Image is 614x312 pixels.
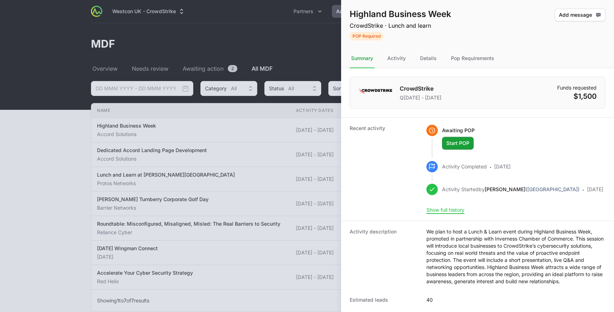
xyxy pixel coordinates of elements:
[442,137,474,150] button: Start POP
[350,49,375,68] div: Summary
[350,9,451,20] h1: Highland Business Week
[442,163,487,172] p: Activity Completed
[557,91,597,101] dd: $1,500
[386,49,407,68] div: Activity
[442,127,475,133] span: Awaiting POP
[555,9,605,21] button: Add message
[485,186,580,192] a: [PERSON_NAME]([GEOGRAPHIC_DATA])
[400,84,441,93] h1: CrowdStrike
[350,31,451,41] span: Activity Status
[426,296,433,303] dd: 40
[419,49,438,68] div: Details
[449,49,496,68] div: Pop Requirements
[494,163,511,170] time: [DATE]
[555,9,605,41] div: Activity actions
[426,125,603,206] ul: Activity history timeline
[490,162,491,172] span: ·
[559,11,601,19] span: Add message
[350,228,418,285] dt: Activity description
[526,186,580,192] span: ([GEOGRAPHIC_DATA])
[587,186,603,192] time: [DATE]
[582,185,584,195] span: ·
[359,84,393,98] img: CrowdStrike
[557,84,597,91] dt: Funds requested
[400,94,441,101] p: Q[DATE] - [DATE]
[426,207,464,213] button: Show full history
[350,125,418,214] dt: Recent activity
[426,228,605,285] dd: We plan to host a Lunch & Learn event during Highland Business Week, promoted in partnership with...
[341,49,614,68] nav: Tabs
[350,296,418,303] dt: Estimated leads
[446,139,469,147] span: Start POP
[350,21,451,30] p: CrowdStrike · Lunch and learn
[442,186,580,195] p: Activity Started by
